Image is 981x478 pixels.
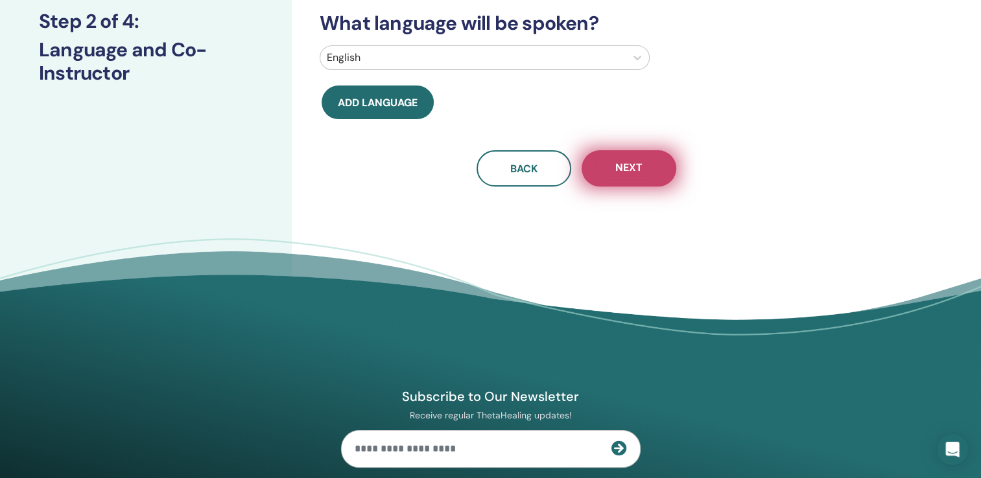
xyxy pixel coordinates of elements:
[341,409,641,421] p: Receive regular ThetaHealing updates!
[615,161,643,177] span: Next
[322,85,434,119] button: Add language
[510,162,538,176] span: Back
[477,150,571,187] button: Back
[341,388,641,405] h4: Subscribe to Our Newsletter
[39,38,253,85] h3: Language and Co-Instructor
[312,12,842,35] h3: What language will be spoken?
[338,96,418,109] span: Add language
[39,10,253,33] h3: Step 2 of 4 :
[937,434,968,465] div: Open Intercom Messenger
[582,150,676,187] button: Next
